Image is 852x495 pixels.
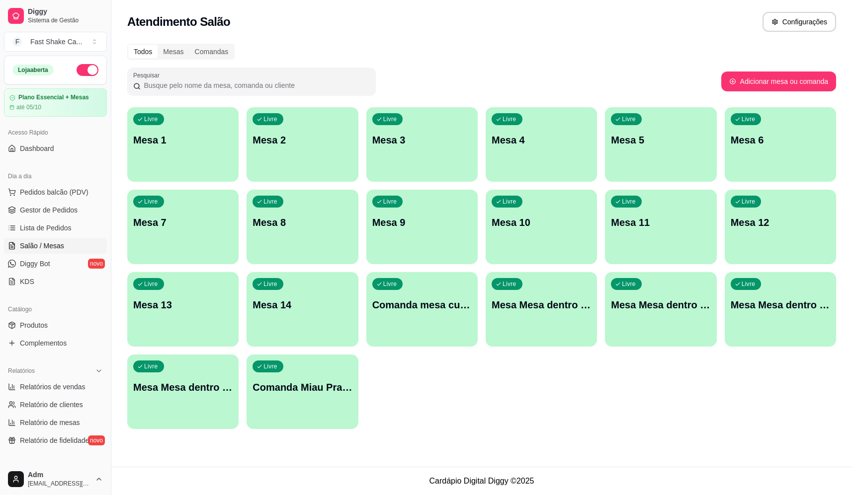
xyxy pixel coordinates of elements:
button: Configurações [763,12,836,32]
p: Mesa 8 [253,215,352,229]
button: Adicionar mesa ou comanda [721,71,836,91]
input: Pesquisar [141,80,370,90]
p: Mesa Mesa dentro azul [492,298,591,312]
button: LivreMesa 5 [605,107,716,182]
article: até 05/10 [16,103,41,111]
button: LivreMesa 7 [127,190,239,264]
button: LivreMesa 10 [486,190,597,264]
div: Comandas [189,45,234,59]
p: Livre [503,198,516,206]
a: Relatórios de vendas [4,379,107,395]
button: LivreMesa 3 [366,107,478,182]
p: Mesa 14 [253,298,352,312]
p: Mesa 2 [253,133,352,147]
p: Mesa 7 [133,215,233,229]
span: Diggy Bot [20,259,50,269]
p: Mesa Mesa dentro vermelha [133,380,233,394]
p: Livre [383,280,397,288]
h2: Atendimento Salão [127,14,230,30]
span: Complementos [20,338,67,348]
a: Dashboard [4,141,107,156]
a: Relatório de mesas [4,415,107,430]
p: Mesa Mesa dentro verde [731,298,830,312]
button: Select a team [4,32,107,52]
p: Livre [742,280,756,288]
span: Diggy [28,7,103,16]
button: Alterar Status [77,64,98,76]
p: Mesa 5 [611,133,710,147]
p: Livre [503,280,516,288]
button: LivreMesa Mesa dentro laranja [605,272,716,347]
p: Livre [144,280,158,288]
p: Livre [742,198,756,206]
p: Livre [383,115,397,123]
p: Mesa 4 [492,133,591,147]
button: LivreMesa 9 [366,190,478,264]
a: Gestor de Pedidos [4,202,107,218]
p: Mesa 3 [372,133,472,147]
span: Gestor de Pedidos [20,205,78,215]
p: Mesa 1 [133,133,233,147]
button: LivreMesa Mesa dentro vermelha [127,354,239,429]
span: Relatório de mesas [20,418,80,427]
a: Complementos [4,335,107,351]
span: KDS [20,277,34,286]
button: LivreMesa Mesa dentro azul [486,272,597,347]
span: Relatórios [8,367,35,375]
a: DiggySistema de Gestão [4,4,107,28]
a: Diggy Botnovo [4,256,107,272]
button: LivreMesa Mesa dentro verde [725,272,836,347]
span: Dashboard [20,143,54,153]
p: Mesa 10 [492,215,591,229]
button: LivreComanda mesa cupim [366,272,478,347]
p: Livre [263,280,277,288]
button: LivreMesa 6 [725,107,836,182]
span: Relatórios de vendas [20,382,85,392]
div: Mesas [158,45,189,59]
button: LivreMesa 11 [605,190,716,264]
p: Livre [622,198,636,206]
div: Catálogo [4,301,107,317]
a: Salão / Mesas [4,238,107,254]
p: Mesa 13 [133,298,233,312]
p: Livre [144,115,158,123]
span: Sistema de Gestão [28,16,103,24]
span: Relatório de clientes [20,400,83,410]
span: [EMAIL_ADDRESS][DOMAIN_NAME] [28,480,91,488]
article: Plano Essencial + Mesas [18,94,89,101]
span: Produtos [20,320,48,330]
span: Adm [28,471,91,480]
button: LivreMesa 1 [127,107,239,182]
button: LivreMesa 2 [247,107,358,182]
button: LivreMesa 13 [127,272,239,347]
p: Livre [383,198,397,206]
button: LivreComanda Miau Praça [247,354,358,429]
button: LivreMesa 8 [247,190,358,264]
p: Mesa Mesa dentro laranja [611,298,710,312]
p: Mesa 12 [731,215,830,229]
p: Livre [622,280,636,288]
p: Comanda mesa cupim [372,298,472,312]
p: Livre [263,115,277,123]
span: Pedidos balcão (PDV) [20,187,88,197]
button: LivreMesa 4 [486,107,597,182]
p: Mesa 6 [731,133,830,147]
div: Loja aberta [12,65,54,75]
p: Livre [742,115,756,123]
a: Lista de Pedidos [4,220,107,236]
a: Plano Essencial + Mesasaté 05/10 [4,88,107,117]
div: Todos [128,45,158,59]
div: Acesso Rápido [4,125,107,141]
a: KDS [4,274,107,289]
label: Pesquisar [133,71,163,79]
button: Adm[EMAIL_ADDRESS][DOMAIN_NAME] [4,467,107,491]
p: Mesa 11 [611,215,710,229]
p: Livre [263,362,277,370]
p: Livre [622,115,636,123]
a: Relatório de clientes [4,397,107,413]
p: Livre [263,198,277,206]
p: Livre [144,362,158,370]
p: Comanda Miau Praça [253,380,352,394]
a: Produtos [4,317,107,333]
p: Livre [503,115,516,123]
